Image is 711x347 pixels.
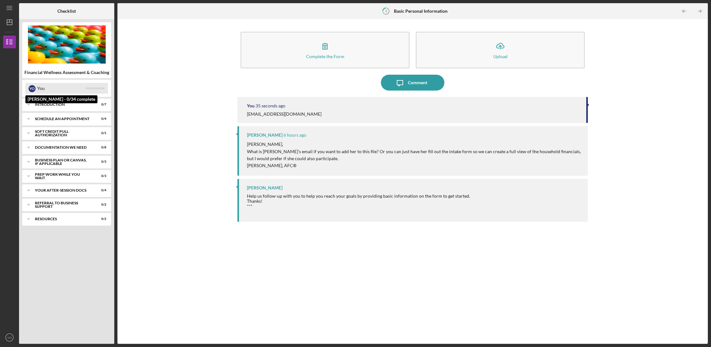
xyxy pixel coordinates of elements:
[37,83,86,94] div: You
[35,130,90,137] div: Soft Credit Pull Authorization
[95,203,106,207] div: 0 / 2
[95,103,106,106] div: 0 / 7
[247,133,282,138] div: [PERSON_NAME]
[95,117,106,121] div: 0 / 4
[95,174,106,178] div: 0 / 3
[247,194,470,199] div: Help us follow-up with you to help you reach your goals by providing basic information on the for...
[35,117,90,121] div: Schedule An Appointment
[35,217,90,221] div: Resources
[394,9,448,14] b: Basic Personal Information
[95,188,106,192] div: 0 / 4
[22,25,111,64] img: Product logo
[247,162,581,169] p: [PERSON_NAME], AFC®
[385,9,387,13] tspan: 3
[241,32,409,68] button: Complete the Form
[247,112,322,117] div: [EMAIL_ADDRESS][DOMAIN_NAME]
[247,185,282,190] div: [PERSON_NAME]
[95,160,106,164] div: 0 / 3
[24,70,109,75] b: Financial Wellness Assessment & Coaching
[35,173,90,180] div: Prep Work While You Wait
[247,199,470,204] div: Thanks!
[247,103,255,108] div: You
[408,75,427,91] div: Comment
[95,146,106,149] div: 0 / 8
[35,201,90,208] div: Referral to Business Support
[256,103,285,108] time: 2025-08-21 00:00
[7,336,12,339] text: YO
[306,54,344,59] div: Complete the Form
[247,148,581,162] p: What is [PERSON_NAME]'s email if you want to add her to this file? Or you can just have her fill ...
[35,188,90,192] div: Your After-Session Docs
[3,331,16,344] button: YO
[57,9,76,14] b: Checklist
[95,131,106,135] div: 0 / 1
[95,217,106,221] div: 0 / 2
[29,85,36,92] div: Y O
[283,133,306,138] time: 2025-08-20 18:10
[381,75,444,91] button: Comment
[35,103,90,106] div: Introduction
[247,141,581,148] p: [PERSON_NAME],
[35,146,90,149] div: Documentation We Need
[416,32,585,68] button: Upload
[493,54,508,59] div: Upload
[35,158,90,166] div: Business Plan or Canvas, if applicable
